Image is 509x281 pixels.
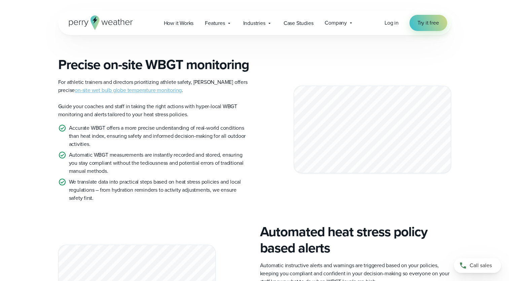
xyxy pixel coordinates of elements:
span: Company [325,19,347,27]
p: For athletic trainers and directors prioritizing athlete safety, [PERSON_NAME] offers precise . [58,78,249,94]
p: Automatic WBGT measurements are instantly recorded and stored, ensuring you stay compliant withou... [69,151,249,175]
a: Log in [385,19,399,27]
h3: Automated heat stress policy based alerts [260,224,451,256]
span: How it Works [164,19,194,27]
h3: How Can Perry Weather Help? [168,19,341,35]
a: Call sales [454,258,501,273]
span: Features [205,19,225,27]
span: Call sales [470,261,492,270]
a: How it Works [158,16,199,30]
h3: Precise on-site WBGT monitoring [58,57,249,73]
span: Guide your coaches and staff in taking the right actions with hyper-local WBGT monitoring and ale... [58,102,237,118]
span: Case Studies [284,19,314,27]
a: on-site wet bulb globe temperature monitoring [75,86,182,94]
a: Try it free [409,15,447,31]
p: Accurate WBGT offers a more precise understanding of real-world conditions than heat index, ensur... [69,124,249,148]
a: Case Studies [278,16,319,30]
span: Industries [243,19,265,27]
p: We translate data into practical steps based on heat stress policies and local regulations – from... [69,178,249,202]
span: Try it free [417,19,439,27]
